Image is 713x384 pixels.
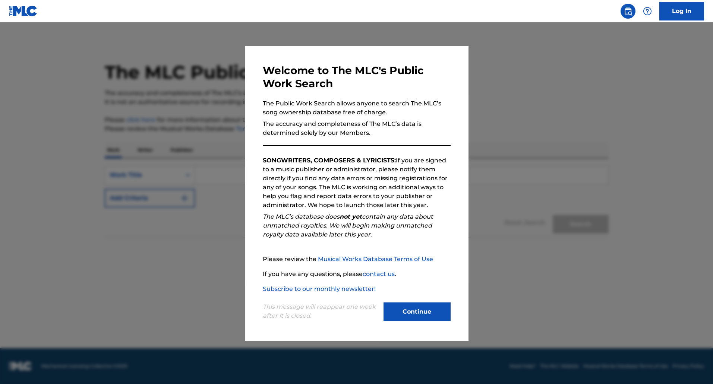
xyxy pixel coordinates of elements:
[263,64,451,90] h3: Welcome to The MLC's Public Work Search
[263,302,379,320] p: This message will reappear one week after it is closed.
[621,4,635,19] a: Public Search
[263,255,451,264] p: Please review the
[263,99,451,117] p: The Public Work Search allows anyone to search The MLC’s song ownership database free of charge.
[659,2,704,20] a: Log In
[263,120,451,137] p: The accuracy and completeness of The MLC’s data is determined solely by our Members.
[640,4,655,19] div: Help
[263,156,451,210] p: If you are signed to a music publisher or administrator, please notify them directly if you find ...
[263,285,376,292] a: Subscribe to our monthly newsletter!
[318,256,433,263] a: Musical Works Database Terms of Use
[263,213,433,238] em: The MLC’s database does contain any data about unmatched royalties. We will begin making unmatche...
[676,348,713,384] iframe: Chat Widget
[624,7,632,16] img: search
[363,270,395,277] a: contact us
[340,213,362,220] strong: not yet
[263,157,396,164] strong: SONGWRITERS, COMPOSERS & LYRICISTS:
[263,270,451,279] p: If you have any questions, please .
[384,302,451,321] button: Continue
[9,6,38,16] img: MLC Logo
[643,7,652,16] img: help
